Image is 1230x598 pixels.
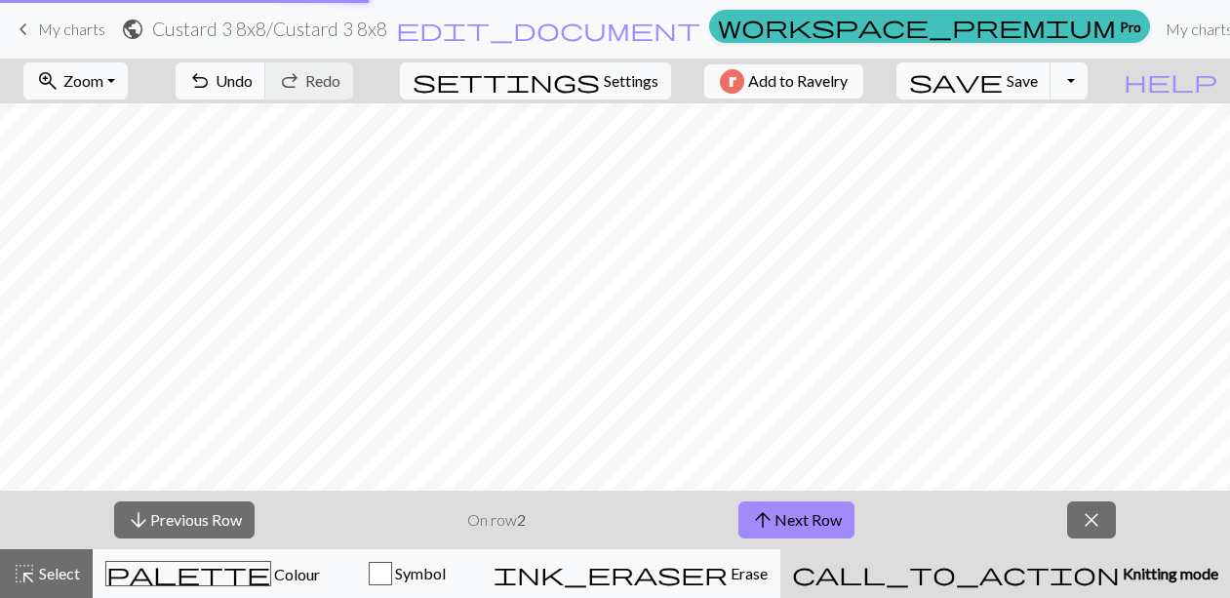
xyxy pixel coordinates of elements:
span: ink_eraser [494,560,728,587]
span: save [909,67,1003,95]
span: Settings [604,69,658,93]
button: Next Row [738,501,854,538]
img: Ravelry [720,69,744,94]
button: Erase [481,549,780,598]
span: workspace_premium [718,13,1116,40]
button: Previous Row [114,501,255,538]
span: call_to_action [792,560,1120,587]
span: Symbol [392,564,446,582]
span: close [1080,506,1103,534]
span: Undo [216,71,253,90]
span: edit_document [396,16,700,43]
span: My charts [38,20,105,38]
span: public [121,16,144,43]
span: Knitting mode [1120,564,1218,582]
p: On row [467,508,526,532]
h2: Custard 3 8x8 / Custard 3 8x8 [152,18,387,40]
span: keyboard_arrow_left [12,16,35,43]
a: Pro [709,10,1150,43]
button: Knitting mode [780,549,1230,598]
button: Colour [93,549,333,598]
button: Symbol [333,549,481,598]
span: Zoom [63,71,103,90]
i: Settings [413,69,600,93]
span: Add to Ravelry [748,69,848,94]
span: Colour [271,565,320,583]
span: help [1124,67,1217,95]
span: Save [1007,71,1038,90]
span: arrow_upward [751,506,774,534]
button: Save [896,62,1051,100]
button: Undo [176,62,266,100]
span: arrow_downward [127,506,150,534]
span: highlight_alt [13,560,36,587]
span: Select [36,564,80,582]
strong: 2 [517,510,526,529]
span: undo [188,67,212,95]
button: Zoom [23,62,128,100]
a: My charts [12,13,105,46]
span: zoom_in [36,67,60,95]
button: SettingsSettings [400,62,671,100]
button: Add to Ravelry [704,64,863,99]
span: settings [413,67,600,95]
span: palette [106,560,270,587]
span: Erase [728,564,768,582]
